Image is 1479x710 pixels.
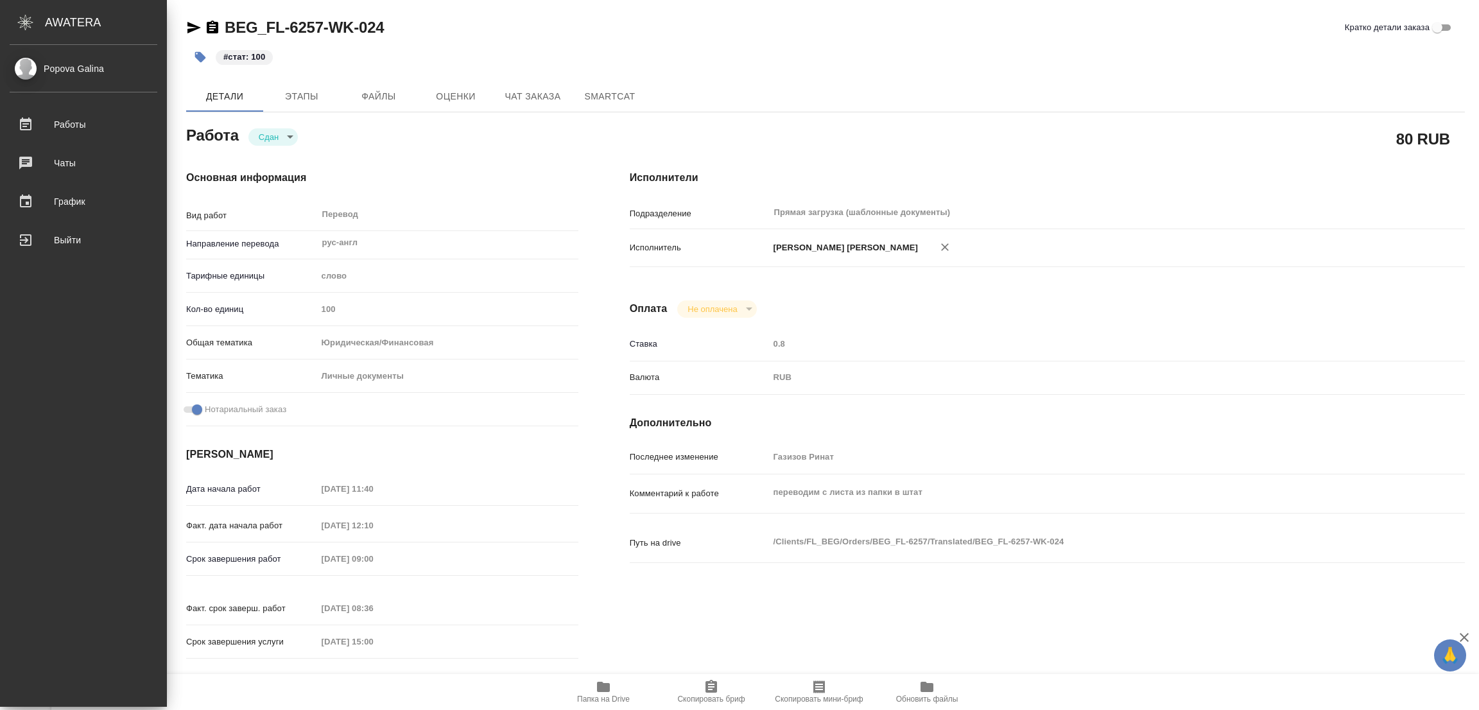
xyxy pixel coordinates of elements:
a: Работы [3,108,164,141]
span: Папка на Drive [577,695,630,704]
button: Скопировать ссылку для ЯМессенджера [186,20,202,35]
input: Пустое поле [317,550,429,568]
a: График [3,186,164,218]
input: Пустое поле [317,516,429,535]
button: Скопировать бриф [657,674,765,710]
h4: Основная информация [186,170,578,186]
button: 🙏 [1434,639,1466,671]
button: Не оплачена [684,304,741,315]
span: SmartCat [579,89,641,105]
h4: [PERSON_NAME] [186,447,578,462]
p: Кол-во единиц [186,303,317,316]
input: Пустое поле [317,632,429,651]
p: Тематика [186,370,317,383]
button: Папка на Drive [549,674,657,710]
span: 🙏 [1439,642,1461,669]
span: Кратко детали заказа [1345,21,1430,34]
span: Файлы [348,89,410,105]
p: Факт. дата начала работ [186,519,317,532]
button: Скопировать ссылку [205,20,220,35]
p: Факт. срок заверш. работ [186,602,317,615]
h4: Оплата [630,301,668,316]
button: Сдан [255,132,282,143]
div: Выйти [10,230,157,250]
a: BEG_FL-6257-WK-024 [225,19,384,36]
div: Юридическая/Финансовая [317,332,578,354]
button: Добавить тэг [186,43,214,71]
span: Оценки [425,89,487,105]
span: Скопировать бриф [677,695,745,704]
p: Комментарий к работе [630,487,769,500]
span: Обновить файлы [896,695,958,704]
div: Работы [10,115,157,134]
p: Путь на drive [630,537,769,550]
p: Срок завершения услуги [186,636,317,648]
input: Пустое поле [317,300,578,318]
div: Сдан [248,128,298,146]
div: Popova Galina [10,62,157,76]
button: Скопировать мини-бриф [765,674,873,710]
div: График [10,192,157,211]
h4: Дополнительно [630,415,1465,431]
button: Удалить исполнителя [931,233,959,261]
div: Личные документы [317,365,578,387]
h4: Исполнители [630,170,1465,186]
input: Пустое поле [769,447,1396,466]
p: Подразделение [630,207,769,220]
div: Сдан [677,300,756,318]
div: AWATERA [45,10,167,35]
h2: 80 RUB [1396,128,1450,150]
input: Пустое поле [317,480,429,498]
p: Ставка [630,338,769,351]
p: Общая тематика [186,336,317,349]
p: #стат: 100 [223,51,265,64]
span: Детали [194,89,255,105]
p: Тарифные единицы [186,270,317,282]
span: стат: 100 [214,51,274,62]
input: Пустое поле [769,334,1396,353]
textarea: переводим с листа из папки в штат [769,481,1396,503]
p: Вид работ [186,209,317,222]
p: Дата начала работ [186,483,317,496]
a: Чаты [3,147,164,179]
div: Чаты [10,153,157,173]
span: Скопировать мини-бриф [775,695,863,704]
textarea: /Clients/FL_BEG/Orders/BEG_FL-6257/Translated/BEG_FL-6257-WK-024 [769,531,1396,553]
p: Валюта [630,371,769,384]
span: Этапы [271,89,333,105]
p: Последнее изменение [630,451,769,463]
p: Направление перевода [186,238,317,250]
h2: Работа [186,123,239,146]
span: Нотариальный заказ [205,403,286,416]
button: Обновить файлы [873,674,981,710]
input: Пустое поле [317,599,429,618]
p: Срок завершения работ [186,553,317,566]
p: [PERSON_NAME] [PERSON_NAME] [769,241,919,254]
div: RUB [769,367,1396,388]
p: Исполнитель [630,241,769,254]
a: Выйти [3,224,164,256]
div: слово [317,265,578,287]
span: Чат заказа [502,89,564,105]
